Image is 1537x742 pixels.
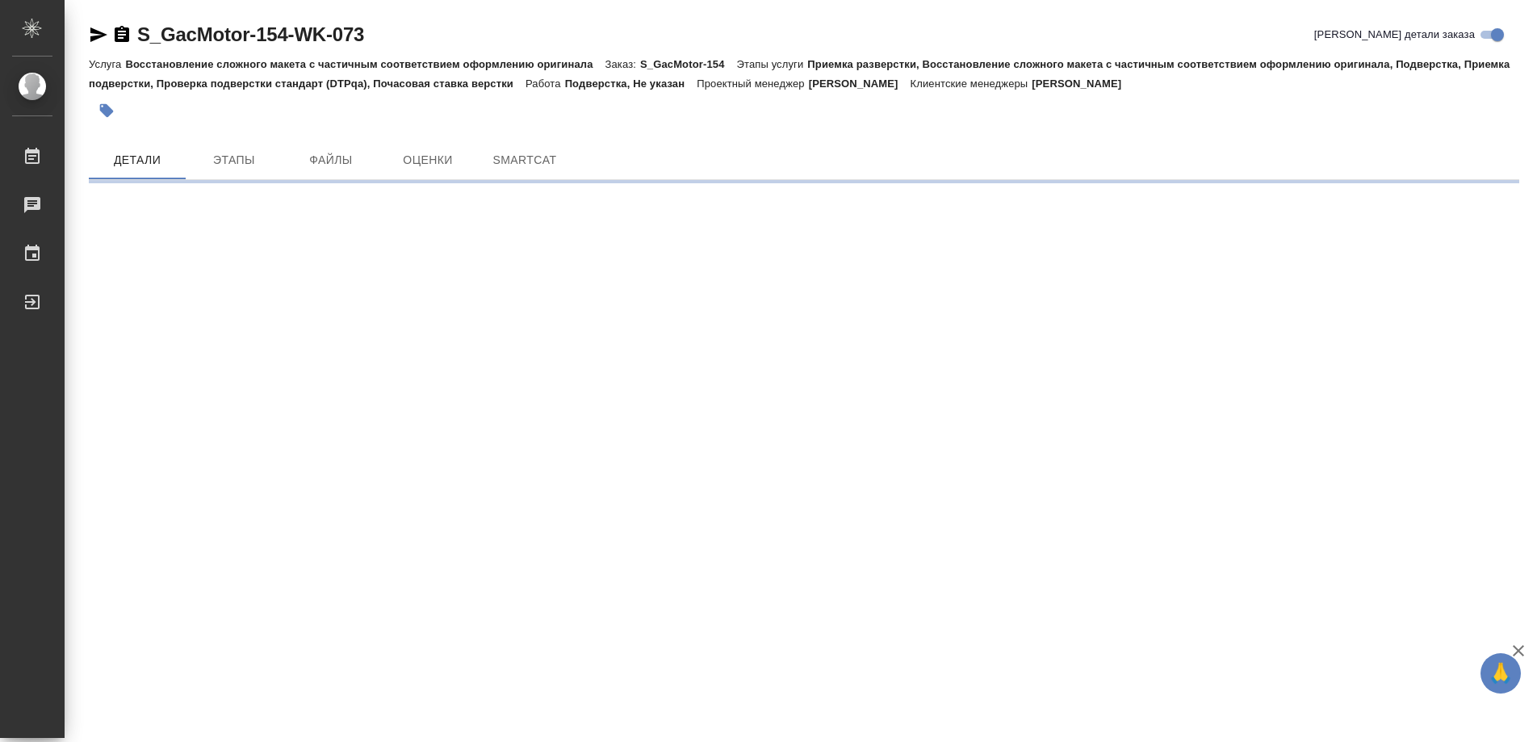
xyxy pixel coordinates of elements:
p: Услуга [89,58,125,70]
button: 🙏 [1480,653,1521,694]
p: Восстановление сложного макета с частичным соответствием оформлению оригинала [125,58,605,70]
p: Работа [526,78,565,90]
span: Оценки [389,150,467,170]
p: Клиентские менеджеры [911,78,1032,90]
span: 🙏 [1487,656,1514,690]
p: Этапы услуги [737,58,808,70]
a: S_GacMotor-154-WK-073 [137,23,364,45]
span: [PERSON_NAME] детали заказа [1314,27,1475,43]
span: Файлы [292,150,370,170]
p: Заказ: [605,58,640,70]
p: [PERSON_NAME] [1032,78,1133,90]
button: Скопировать ссылку [112,25,132,44]
span: SmartCat [486,150,563,170]
p: [PERSON_NAME] [809,78,911,90]
p: Проектный менеджер [697,78,808,90]
p: Подверстка, Не указан [565,78,697,90]
span: Этапы [195,150,273,170]
button: Добавить тэг [89,93,124,128]
p: S_GacMotor-154 [640,58,737,70]
button: Скопировать ссылку для ЯМессенджера [89,25,108,44]
span: Детали [98,150,176,170]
